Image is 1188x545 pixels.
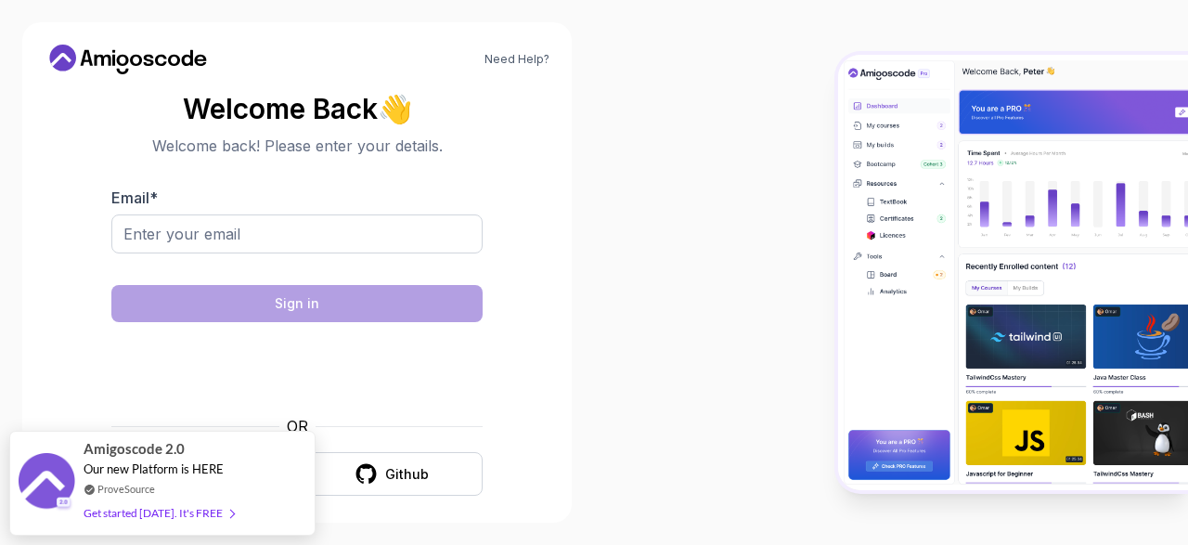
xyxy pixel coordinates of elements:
[111,94,483,123] h2: Welcome Back
[838,55,1188,491] img: Amigoscode Dashboard
[84,502,234,524] div: Get started [DATE]. It's FREE
[111,135,483,157] p: Welcome back! Please enter your details.
[45,45,212,74] a: Home link
[84,461,224,476] span: Our new Platform is HERE
[111,188,158,207] label: Email *
[484,52,549,67] a: Need Help?
[157,333,437,404] iframe: Widget contenant une case à cocher pour le défi de sécurité hCaptcha
[111,214,483,253] input: Enter your email
[1073,429,1188,517] iframe: chat widget
[287,415,308,437] p: OR
[111,285,483,322] button: Sign in
[301,452,483,496] button: Github
[84,438,185,460] span: Amigoscode 2.0
[97,481,155,497] a: ProveSource
[19,453,74,513] img: provesource social proof notification image
[376,92,413,125] span: 👋
[385,465,429,484] div: Github
[275,294,319,313] div: Sign in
